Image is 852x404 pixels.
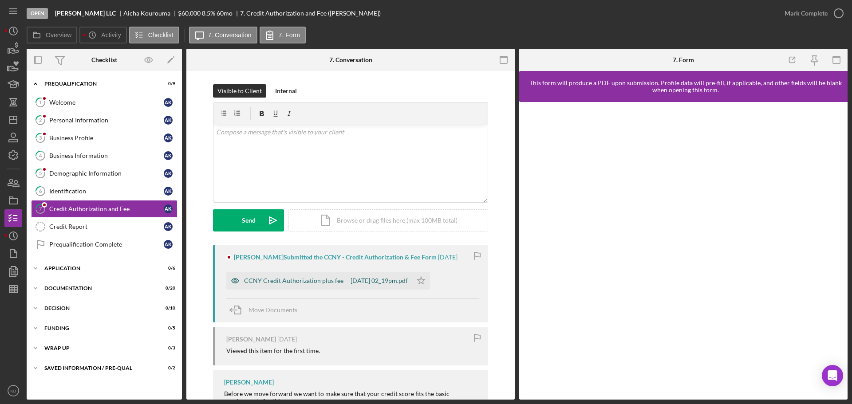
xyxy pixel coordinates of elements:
div: 0 / 5 [159,326,175,331]
div: [PERSON_NAME] [226,336,276,343]
button: CCNY Credit Authorization plus fee -- [DATE] 02_19pm.pdf [226,272,430,290]
a: 6IdentificationAK [31,182,177,200]
tspan: 3 [39,135,42,141]
div: A K [164,187,173,196]
tspan: 7 [39,206,42,212]
button: Send [213,209,284,231]
label: 7. Conversation [208,31,252,39]
label: 7. Form [279,31,300,39]
tspan: 4 [39,153,42,158]
button: Checklist [129,27,179,43]
text: KD [10,388,16,393]
div: Aicha Kourouma [123,10,178,17]
button: 7. Conversation [189,27,257,43]
button: Overview [27,27,77,43]
div: 7. Form [673,56,694,63]
div: A K [164,169,173,178]
button: Mark Complete [776,4,848,22]
div: Open [27,8,48,19]
div: Identification [49,188,164,195]
button: KD [4,382,22,400]
div: 7. Credit Authorization and Fee ([PERSON_NAME]) [240,10,381,17]
div: 0 / 6 [159,266,175,271]
div: A K [164,151,173,160]
a: 3Business ProfileAK [31,129,177,147]
div: Credit Report [49,223,164,230]
div: Funding [44,326,153,331]
div: Decision [44,306,153,311]
div: [PERSON_NAME] [224,379,274,386]
div: 7. Conversation [329,56,372,63]
tspan: 6 [39,188,42,194]
div: A K [164,204,173,213]
div: CCNY Credit Authorization plus fee -- [DATE] 02_19pm.pdf [244,277,408,284]
div: Mark Complete [785,4,828,22]
div: 8.5 % [202,10,215,17]
div: Documentation [44,286,153,291]
div: 0 / 20 [159,286,175,291]
div: Demographic Information [49,170,164,177]
span: Move Documents [248,306,297,314]
a: Credit ReportAK [31,218,177,235]
span: $60,000 [178,9,201,17]
div: Welcome [49,99,164,106]
tspan: 2 [39,117,42,123]
a: 4Business InformationAK [31,147,177,165]
iframe: Lenderfit form [528,111,840,391]
time: 2025-10-09 18:10 [277,336,297,343]
b: [PERSON_NAME] LLC [55,10,116,17]
label: Checklist [148,31,174,39]
div: Checklist [91,56,117,63]
div: Prequalification Complete [49,241,164,248]
button: Visible to Client [213,84,266,98]
div: Business Profile [49,134,164,141]
button: Internal [271,84,301,98]
div: [PERSON_NAME] Submitted the CCNY - Credit Authorization & Fee Form [234,254,437,261]
div: Wrap up [44,345,153,351]
div: A K [164,133,173,142]
div: Saved Information / Pre-Qual [44,365,153,371]
tspan: 1 [39,99,42,105]
div: A K [164,98,173,107]
a: Prequalification CompleteAK [31,235,177,253]
button: Move Documents [226,299,306,321]
div: 0 / 2 [159,365,175,371]
div: Open Intercom Messenger [822,365,843,386]
div: Personal Information [49,117,164,124]
div: Internal [275,84,297,98]
div: Application [44,266,153,271]
div: Prequalification [44,81,153,86]
div: A K [164,116,173,125]
a: 7Credit Authorization and FeeAK [31,200,177,218]
div: 0 / 3 [159,345,175,351]
div: Visible to Client [217,84,262,98]
time: 2025-10-09 18:19 [438,254,458,261]
tspan: 5 [39,170,42,176]
div: Business Information [49,152,164,159]
div: A K [164,240,173,249]
div: This form will produce a PDF upon submission. Profile data will pre-fill, if applicable, and othe... [524,79,848,94]
label: Activity [101,31,121,39]
label: Overview [46,31,71,39]
a: 5Demographic InformationAK [31,165,177,182]
div: 0 / 9 [159,81,175,86]
div: A K [164,222,173,231]
button: Activity [79,27,126,43]
div: Credit Authorization and Fee [49,205,164,212]
div: Send [242,209,256,231]
a: 2Personal InformationAK [31,111,177,129]
div: 60 mo [217,10,233,17]
a: 1WelcomeAK [31,94,177,111]
div: 0 / 10 [159,306,175,311]
div: Viewed this item for the first time. [226,347,320,354]
button: 7. Form [260,27,306,43]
